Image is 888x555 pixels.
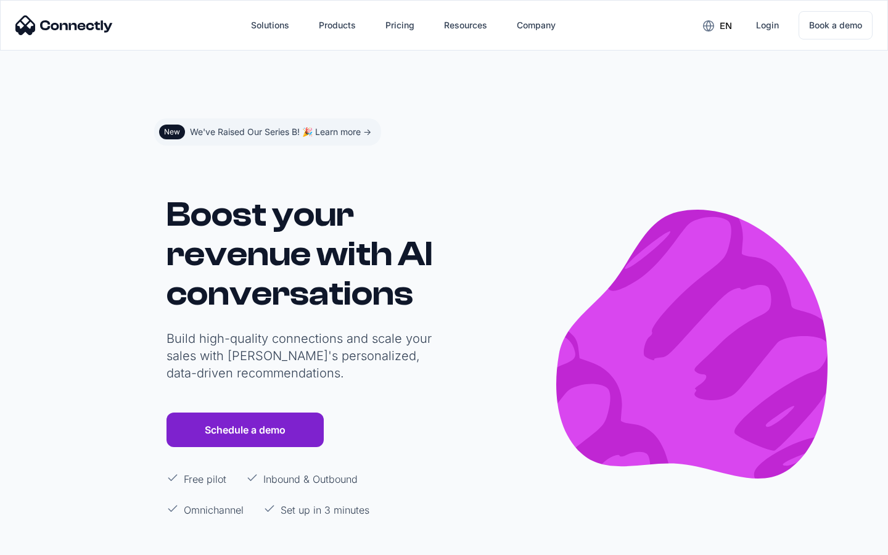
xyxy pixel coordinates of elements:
[12,532,74,551] aside: Language selected: English
[166,195,438,313] h1: Boost your revenue with AI conversations
[799,11,873,39] a: Book a demo
[15,15,113,35] img: Connectly Logo
[184,472,226,487] p: Free pilot
[444,17,487,34] div: Resources
[184,503,244,517] p: Omnichannel
[166,413,324,447] a: Schedule a demo
[517,17,556,34] div: Company
[756,17,779,34] div: Login
[385,17,414,34] div: Pricing
[281,503,369,517] p: Set up in 3 minutes
[164,127,180,137] div: New
[190,123,371,141] div: We've Raised Our Series B! 🎉 Learn more ->
[251,17,289,34] div: Solutions
[263,472,358,487] p: Inbound & Outbound
[25,533,74,551] ul: Language list
[154,118,381,146] a: NewWe've Raised Our Series B! 🎉 Learn more ->
[746,10,789,40] a: Login
[319,17,356,34] div: Products
[166,330,438,382] p: Build high-quality connections and scale your sales with [PERSON_NAME]'s personalized, data-drive...
[720,17,732,35] div: en
[376,10,424,40] a: Pricing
